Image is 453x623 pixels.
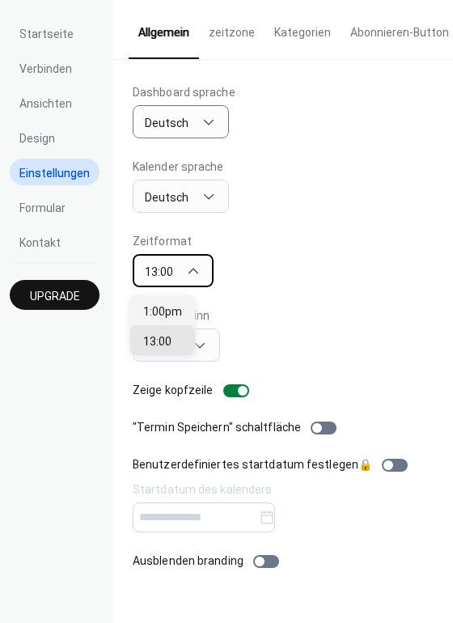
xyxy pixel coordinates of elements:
[10,159,99,185] a: Einstellungen
[10,19,83,46] a: Startseite
[133,159,226,176] div: Kalender sprache
[10,89,82,116] a: Ansichten
[143,333,171,350] span: 13:00
[143,303,182,320] span: 1:00pm
[19,235,61,252] span: Kontakt
[145,117,188,129] span: Deutsch
[133,553,243,570] div: Ausblenden branding
[19,26,74,43] span: Startseite
[145,191,188,204] span: Deutsch
[19,200,66,217] span: Formular
[10,124,65,150] a: Design
[133,233,210,250] div: Zeitformat
[133,419,301,436] div: "Termin Speichern" schaltfläche
[10,280,99,310] button: Upgrade
[19,61,72,78] span: Verbinden
[133,84,235,101] div: Dashboard sprache
[10,54,82,81] a: Verbinden
[19,165,90,182] span: Einstellungen
[10,228,70,255] a: Kontakt
[30,288,80,305] span: Upgrade
[145,265,173,278] span: 13:00
[19,95,72,112] span: Ansichten
[19,130,55,147] span: Design
[133,382,214,399] div: Zeige kopfzeile
[10,193,75,220] a: Formular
